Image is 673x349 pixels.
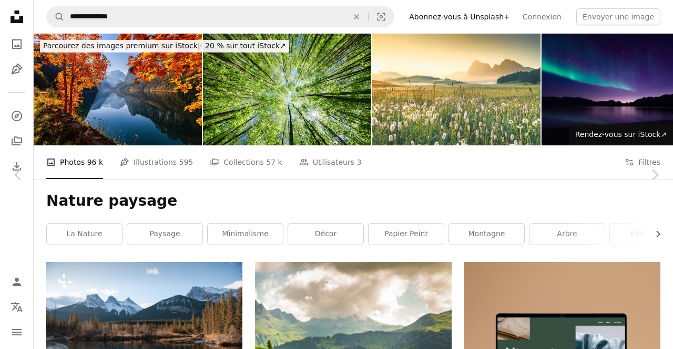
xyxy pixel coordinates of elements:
[46,192,660,210] h1: Nature paysage
[34,34,202,145] img: Autumn on lake Gosau (Gosausee) in Salzkammergut, Austria
[449,224,524,245] a: Montagne
[6,322,27,343] button: Menu
[6,105,27,126] a: Explorer
[6,297,27,318] button: Langue
[576,8,660,25] button: Envoyer une image
[636,124,673,225] a: Suivant
[648,224,660,245] button: faire défiler la liste vers la droite
[625,145,660,179] button: Filtres
[372,34,541,145] img: Vue de l’Alm Seiser (Alpe di Siusi en italien), l’une des plus grandes prairies alpines des Dolom...
[345,7,368,27] button: Effacer
[569,124,673,145] a: Rendez-vous sur iStock↗
[203,34,371,145] img: Une belle canopée de forêt verdoyante illuminée par la chaude lumière du soleil
[299,145,362,179] a: Utilisateurs 3
[356,156,361,168] span: 3
[369,224,444,245] a: papier peint
[120,145,193,179] a: Illustrations 595
[403,8,516,25] a: Abonnez-vous à Unsplash+
[6,271,27,292] a: Connexion / S’inscrire
[40,40,289,52] div: - 20 % sur tout iStock ↗
[43,41,200,50] span: Parcourez des images premium sur iStock |
[127,224,202,245] a: paysage
[34,34,295,59] a: Parcourez des images premium sur iStock|- 20 % sur tout iStock↗
[210,145,282,179] a: Collections 57 k
[575,130,667,139] span: Rendez-vous sur iStock ↗
[288,224,363,245] a: décor
[179,156,193,168] span: 595
[516,8,568,25] a: Connexion
[529,224,605,245] a: arbre
[369,7,394,27] button: Recherche de visuels
[6,34,27,55] a: Photos
[46,6,394,27] form: Rechercher des visuels sur tout le site
[47,7,65,27] button: Rechercher sur Unsplash
[46,322,242,332] a: un lac entouré d’arbres et de montagnes
[6,59,27,80] a: Illustrations
[47,224,122,245] a: la nature
[208,224,283,245] a: minimalisme
[266,156,282,168] span: 57 k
